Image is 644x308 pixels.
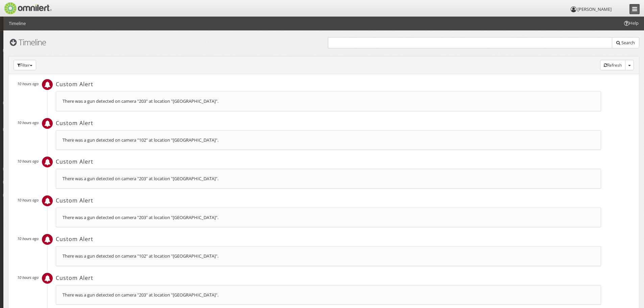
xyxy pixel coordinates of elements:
[56,235,601,243] h2: Custom Alert
[612,37,639,48] button: Search
[17,236,39,241] small: 10 hours ago
[14,60,36,70] button: Filter
[623,20,639,26] span: Help
[56,80,601,88] h2: Custom Alert
[63,98,594,104] div: There was a gun detected on camera "203" at location "[GEOGRAPHIC_DATA]".
[17,159,39,164] small: 10 hours ago
[63,253,594,259] div: There was a gun detected on camera "102" at location "[GEOGRAPHIC_DATA]".
[17,275,39,280] small: 10 hours ago
[9,20,26,27] li: Timeline
[17,120,39,125] small: 10 hours ago
[577,6,612,12] span: [PERSON_NAME]
[15,5,29,11] span: Help
[629,4,640,14] a: Collapse Menu
[17,81,39,86] small: 10 hours ago
[63,214,594,221] div: There was a gun detected on camera "203" at location "[GEOGRAPHIC_DATA]".
[56,274,601,282] h2: Custom Alert
[17,197,39,203] small: 10 hours ago
[63,137,594,143] div: There was a gun detected on camera "102" at location "[GEOGRAPHIC_DATA]".
[56,197,601,204] h2: Custom Alert
[600,60,625,70] button: Refresh
[3,2,52,14] img: Omnilert
[8,38,319,47] h1: Timeline
[621,40,635,46] span: Search
[56,119,601,127] h2: Custom Alert
[56,158,601,165] h2: Custom Alert
[63,175,594,182] div: There was a gun detected on camera "203" at location "[GEOGRAPHIC_DATA]".
[63,292,594,298] div: There was a gun detected on camera "203" at location "[GEOGRAPHIC_DATA]".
